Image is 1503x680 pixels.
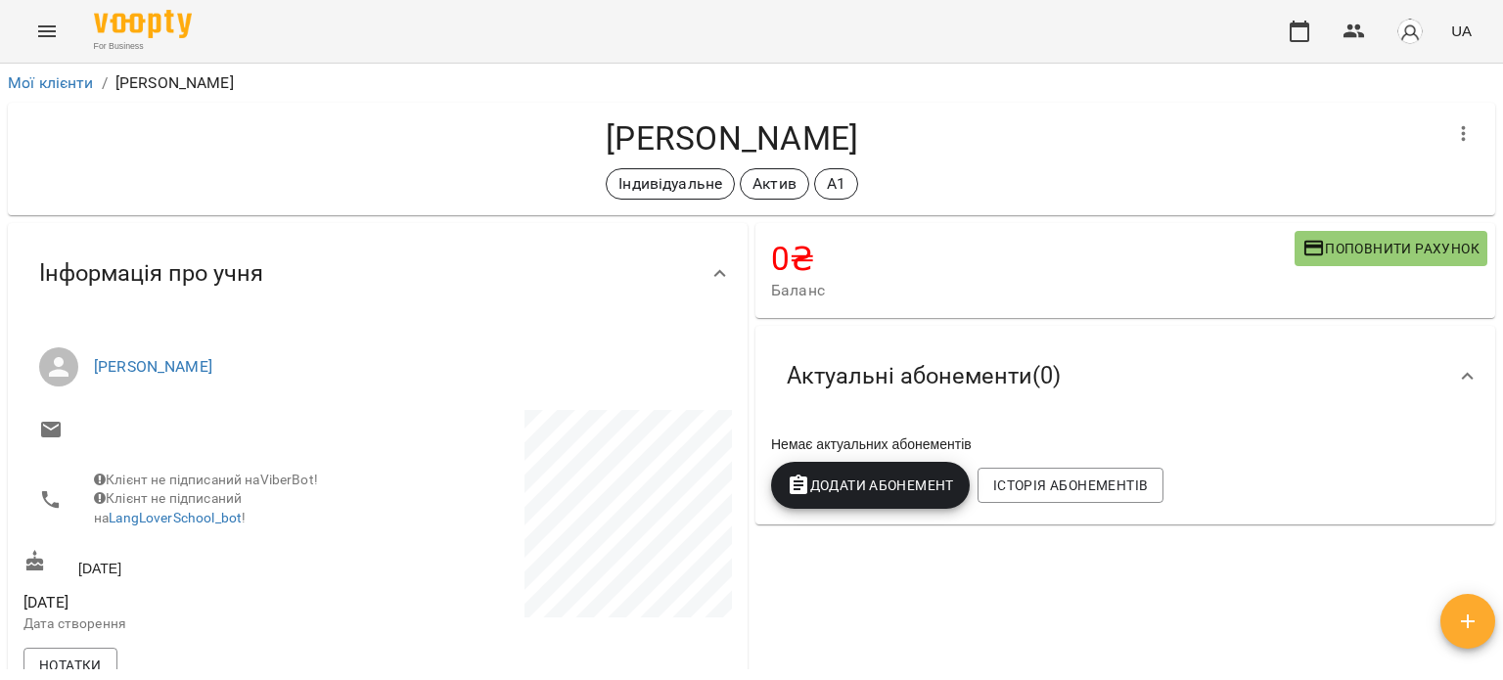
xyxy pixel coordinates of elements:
[787,474,954,497] span: Додати Абонемент
[94,357,212,376] a: [PERSON_NAME]
[23,591,374,614] span: [DATE]
[1451,21,1472,41] span: UA
[23,614,374,634] p: Дата створення
[767,431,1483,458] div: Немає актуальних абонементів
[618,172,722,196] p: Індивідуальне
[94,40,192,53] span: For Business
[827,172,845,196] p: А1
[94,490,246,525] span: Клієнт не підписаний на !
[39,654,102,677] span: Нотатки
[8,71,1495,95] nav: breadcrumb
[978,468,1163,503] button: Історія абонементів
[109,510,242,525] a: LangLoverSchool_bot
[1443,13,1480,49] button: UA
[814,168,858,200] div: А1
[39,258,263,289] span: Інформація про учня
[606,168,735,200] div: Індивідуальне
[771,462,970,509] button: Додати Абонемент
[1396,18,1424,45] img: avatar_s.png
[771,279,1295,302] span: Баланс
[94,472,318,487] span: Клієнт не підписаний на ViberBot!
[8,223,748,324] div: Інформація про учня
[20,546,378,582] div: [DATE]
[787,361,1061,391] span: Актуальні абонементи ( 0 )
[771,239,1295,279] h4: 0 ₴
[94,10,192,38] img: Voopty Logo
[1302,237,1480,260] span: Поповнити рахунок
[752,172,797,196] p: Актив
[993,474,1148,497] span: Історія абонементів
[1295,231,1487,266] button: Поповнити рахунок
[755,326,1495,427] div: Актуальні абонементи(0)
[115,71,234,95] p: [PERSON_NAME]
[102,71,108,95] li: /
[23,8,70,55] button: Menu
[8,73,94,92] a: Мої клієнти
[740,168,809,200] div: Актив
[23,118,1440,159] h4: [PERSON_NAME]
